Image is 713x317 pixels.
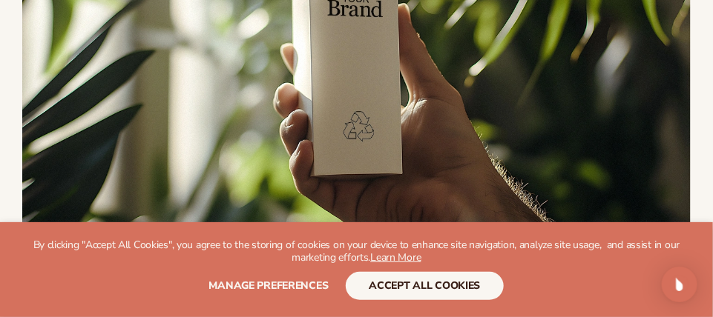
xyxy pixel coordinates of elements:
button: Manage preferences [209,272,329,300]
a: Learn More [370,250,421,264]
div: Open Intercom Messenger [662,267,697,302]
button: accept all cookies [346,272,505,300]
span: Manage preferences [209,278,329,293]
p: By clicking "Accept All Cookies", you agree to the storing of cookies on your device to enhance s... [30,239,683,264]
